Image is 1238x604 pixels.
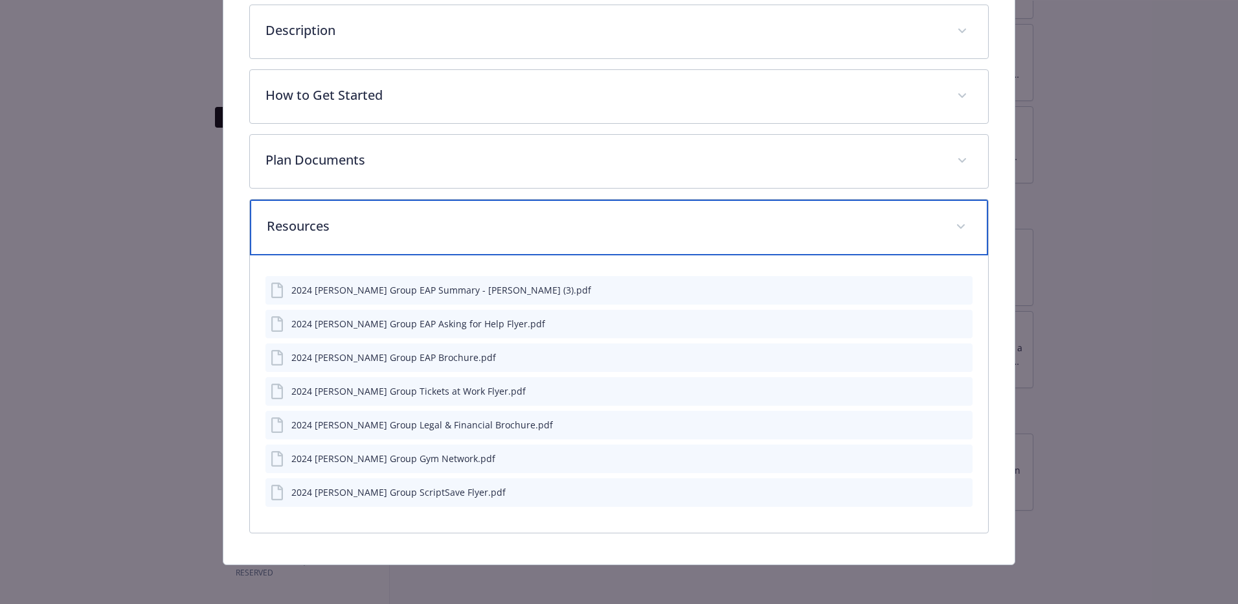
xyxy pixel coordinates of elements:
div: Plan Documents [250,135,988,188]
button: download file [935,351,945,364]
div: 2024 [PERSON_NAME] Group EAP Summary - [PERSON_NAME] (3).pdf [291,283,591,297]
button: preview file [956,485,967,499]
button: download file [935,283,945,297]
div: Description [250,5,988,58]
button: preview file [956,283,967,297]
div: Resources [250,255,988,533]
button: preview file [956,351,967,364]
div: 2024 [PERSON_NAME] Group Gym Network.pdf [291,452,495,465]
button: preview file [956,384,967,398]
button: preview file [956,452,967,465]
button: preview file [956,418,967,432]
div: How to Get Started [250,70,988,123]
button: download file [935,384,945,398]
p: Resources [267,216,940,236]
div: 2024 [PERSON_NAME] Group EAP Asking for Help Flyer.pdf [291,317,545,331]
div: 2024 [PERSON_NAME] Group ScriptSave Flyer.pdf [291,485,506,499]
div: 2024 [PERSON_NAME] Group Tickets at Work Flyer.pdf [291,384,526,398]
div: 2024 [PERSON_NAME] Group EAP Brochure.pdf [291,351,496,364]
div: Resources [250,200,988,255]
p: Description [265,21,941,40]
button: download file [935,418,945,432]
div: 2024 [PERSON_NAME] Group Legal & Financial Brochure.pdf [291,418,553,432]
p: How to Get Started [265,86,941,105]
button: download file [935,485,945,499]
button: preview file [956,317,967,331]
button: download file [935,452,945,465]
button: download file [935,317,945,331]
p: Plan Documents [265,150,941,170]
